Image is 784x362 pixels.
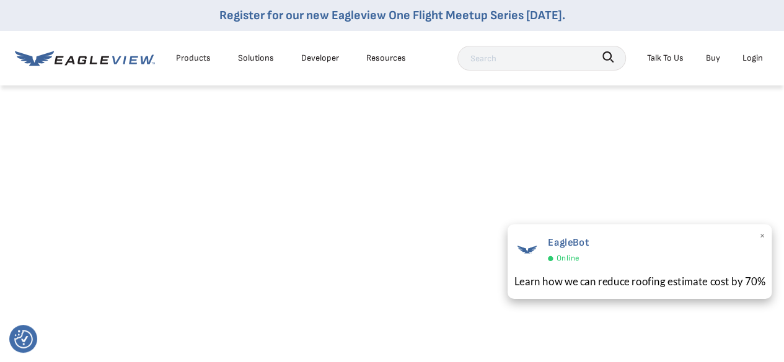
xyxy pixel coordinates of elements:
div: Products [176,50,211,66]
a: Developer [301,50,339,66]
span: × [759,228,765,246]
div: Talk To Us [647,50,684,66]
img: EagleBot [514,236,540,262]
div: Resources [366,50,406,66]
span: Online [556,252,579,266]
div: Solutions [238,50,274,66]
a: Register for our new Eagleview One Flight Meetup Series [DATE]. [219,8,565,23]
div: Login [742,50,763,66]
div: Learn how we can reduce roofing estimate cost by 70% [514,274,765,289]
button: Consent Preferences [14,330,33,348]
span: EagleBot [547,236,588,249]
a: Buy [706,50,720,66]
input: Search [457,46,626,71]
img: Revisit consent button [14,330,33,348]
